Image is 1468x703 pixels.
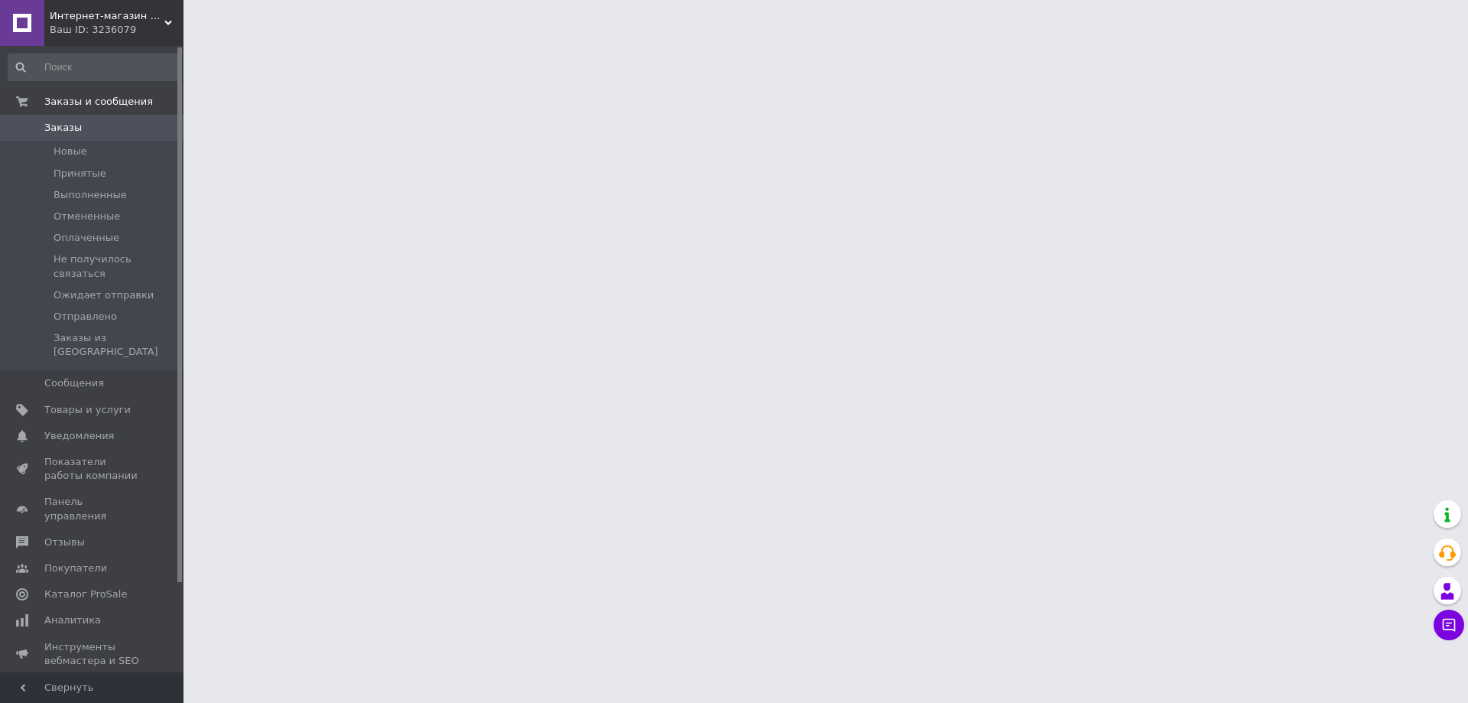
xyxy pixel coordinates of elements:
[8,54,180,81] input: Поиск
[54,331,179,359] span: Заказы из [GEOGRAPHIC_DATA]
[50,23,183,37] div: Ваш ID: 3236079
[44,376,104,390] span: Сообщения
[54,210,120,223] span: Отмененные
[44,455,141,483] span: Показатели работы компании
[54,188,127,202] span: Выполненные
[44,587,127,601] span: Каталог ProSale
[44,121,82,135] span: Заказы
[54,145,87,158] span: Новые
[44,95,153,109] span: Заказы и сообщения
[44,429,114,443] span: Уведомления
[44,535,85,549] span: Отзывы
[54,167,106,181] span: Принятые
[50,9,164,23] span: Интернет-магазин "Tehno-Shop"
[44,495,141,522] span: Панель управления
[1434,610,1464,640] button: Чат с покупателем
[44,403,131,417] span: Товары и услуги
[54,231,119,245] span: Оплаченные
[54,288,154,302] span: Ожидает отправки
[54,310,117,324] span: Отправлено
[44,561,107,575] span: Покупатели
[44,613,101,627] span: Аналитика
[44,640,141,668] span: Инструменты вебмастера и SEO
[54,252,179,280] span: Не получилось связаться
